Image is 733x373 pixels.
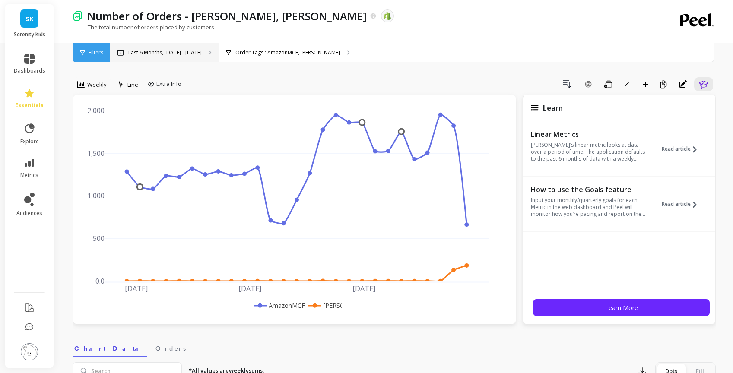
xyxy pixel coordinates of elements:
img: header icon [73,11,83,21]
p: Input your monthly/quarterly goals for each Metric in the web dashboard and Peel will monitor how... [531,197,650,218]
p: Linear Metrics [531,130,650,139]
nav: Tabs [73,337,716,357]
span: Read article [662,145,691,152]
span: Orders [155,344,186,353]
img: api.shopify.svg [384,12,391,20]
p: Serenity Kids [14,31,45,38]
span: Learn More [605,303,638,312]
span: Filters [89,49,103,56]
button: Read article [662,129,703,169]
span: essentials [15,102,44,109]
span: metrics [20,172,38,179]
p: Order Tags : AmazonMCF, [PERSON_NAME] [235,49,340,56]
span: dashboards [14,67,45,74]
span: SK [25,14,34,24]
span: Learn [543,103,563,113]
p: Last 6 Months, [DATE] - [DATE] [128,49,202,56]
span: Chart Data [74,344,145,353]
span: audiences [16,210,42,217]
p: [PERSON_NAME]’s linear metric looks at data over a period of time. The application defaults to th... [531,142,650,162]
button: Read article [662,184,703,224]
span: explore [20,138,39,145]
span: Extra Info [156,80,181,89]
p: Number of Orders - Taylor, Amz MCF [87,9,367,23]
span: Read article [662,201,691,208]
p: The total number of orders placed by customers [73,23,214,31]
img: profile picture [21,343,38,360]
p: How to use the Goals feature [531,185,650,194]
span: Line [127,81,138,89]
span: Weekly [87,81,107,89]
button: Learn More [533,299,710,316]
